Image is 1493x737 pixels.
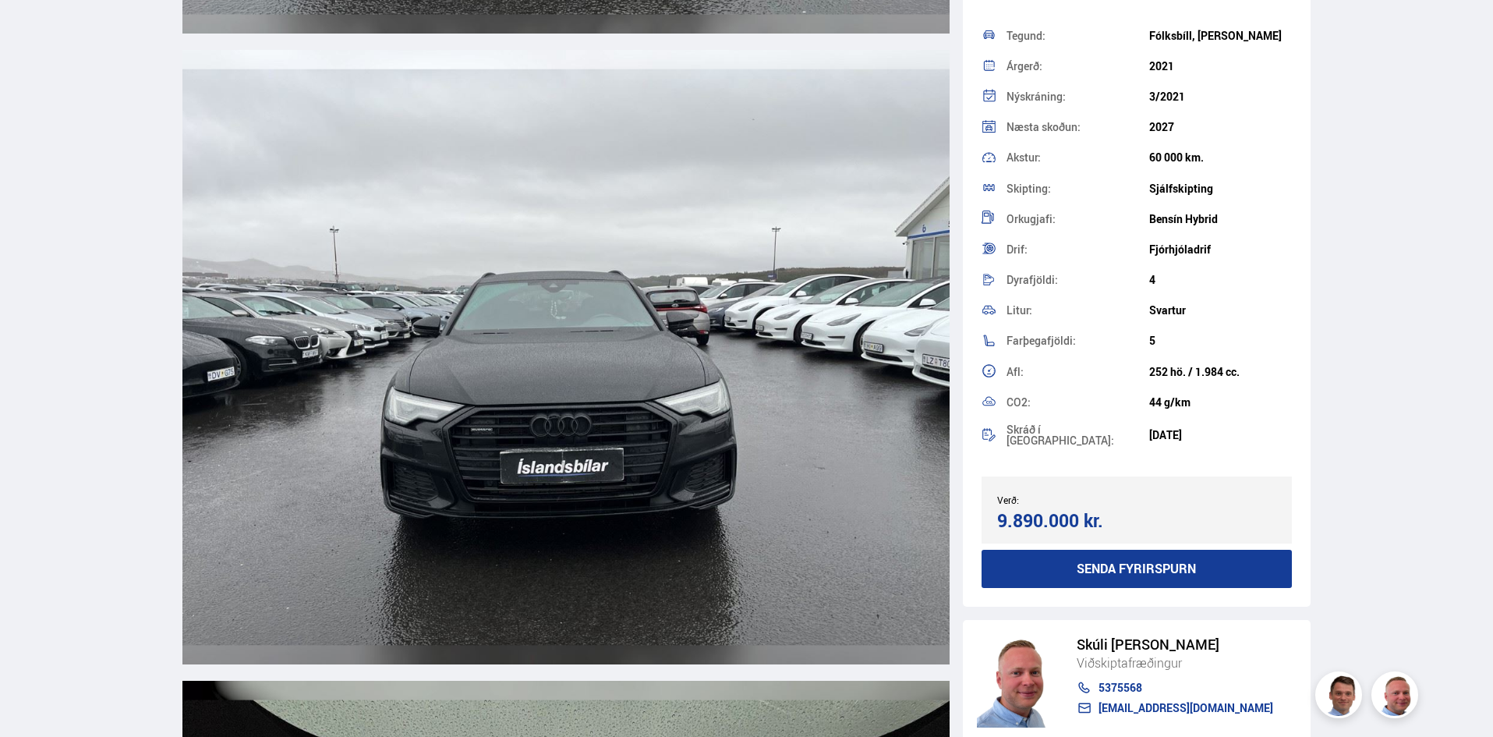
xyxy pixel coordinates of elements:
div: 4 [1149,274,1292,286]
div: Skráð í [GEOGRAPHIC_DATA]: [1007,424,1149,446]
div: Drif: [1007,244,1149,255]
a: [EMAIL_ADDRESS][DOMAIN_NAME] [1077,702,1273,714]
div: Viðskiptafræðingur [1077,653,1273,673]
img: FbJEzSuNWCJXmdc-.webp [1318,674,1364,721]
div: 60 000 km. [1149,151,1292,164]
div: Litur: [1007,305,1149,316]
div: Akstur: [1007,152,1149,163]
img: siFngHWaQ9KaOqBr.png [977,634,1061,728]
div: CO2: [1007,397,1149,408]
button: Open LiveChat chat widget [12,6,59,53]
img: 2978706.jpeg [182,50,950,664]
div: Skipting: [1007,183,1149,194]
div: 2021 [1149,60,1292,73]
div: 5 [1149,335,1292,347]
div: 2027 [1149,121,1292,133]
div: Farþegafjöldi: [1007,335,1149,346]
div: Nýskráning: [1007,91,1149,102]
div: [DATE] [1149,429,1292,441]
div: Skúli [PERSON_NAME] [1077,636,1273,653]
div: Sjálfskipting [1149,182,1292,195]
div: Verð: [997,494,1137,505]
div: Orkugjafi: [1007,214,1149,225]
div: Fólksbíll, [PERSON_NAME] [1149,30,1292,42]
div: Árgerð: [1007,61,1149,72]
div: Næsta skoðun: [1007,122,1149,133]
div: 3/2021 [1149,90,1292,103]
div: Svartur [1149,304,1292,317]
div: 44 g/km [1149,396,1292,409]
button: Senda fyrirspurn [982,550,1293,588]
a: 5375568 [1077,682,1273,694]
img: siFngHWaQ9KaOqBr.png [1374,674,1420,721]
div: Afl: [1007,367,1149,377]
div: 252 hö. / 1.984 cc. [1149,366,1292,378]
div: Dyrafjöldi: [1007,275,1149,285]
div: Bensín Hybrid [1149,213,1292,225]
div: 9.890.000 kr. [997,510,1132,531]
div: Fjórhjóladrif [1149,243,1292,256]
div: Tegund: [1007,30,1149,41]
